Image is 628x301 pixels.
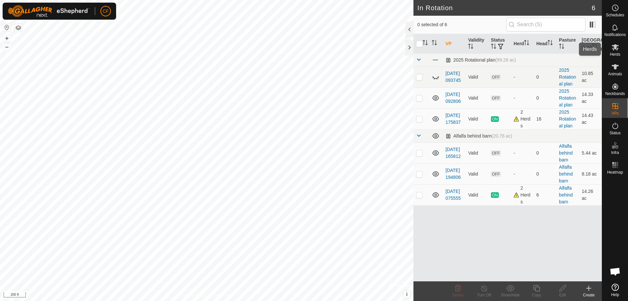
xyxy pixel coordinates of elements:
[514,109,531,129] div: 2 Herds
[559,164,573,183] a: Alfalfa behind barn
[534,184,556,205] td: 6
[445,147,461,159] a: [DATE] 165812
[608,72,622,76] span: Animals
[611,293,619,297] span: Help
[403,291,410,298] button: i
[602,281,628,299] a: Help
[523,292,549,298] div: Copy
[495,57,516,63] span: (99.26 ac)
[491,74,501,80] span: OFF
[514,171,531,178] div: -
[8,5,90,17] img: Gallagher Logo
[534,142,556,163] td: 0
[609,131,620,135] span: Status
[491,171,501,177] span: OFF
[465,142,488,163] td: Valid
[604,33,626,37] span: Notifications
[511,34,533,54] th: Herd
[492,133,512,139] span: (20.76 ac)
[559,67,576,86] a: 2025 Rotational plan
[534,34,556,54] th: Head
[559,109,576,128] a: 2025 Rotational plan
[534,108,556,129] td: 16
[491,150,501,156] span: OFF
[465,87,488,108] td: Valid
[445,133,512,139] div: Alfalfa behind barn
[497,292,523,298] div: Show/Hide
[579,108,602,129] td: 14.43 ac
[181,292,205,298] a: Privacy Policy
[514,185,531,205] div: 2 Herds
[465,108,488,129] td: Valid
[579,184,602,205] td: 14.26 ac
[3,24,11,31] button: Reset Map
[423,41,428,46] p-sorticon: Activate to sort
[559,185,573,204] a: Alfalfa behind barn
[556,34,579,54] th: Pasture
[610,52,620,56] span: Herds
[445,57,516,63] div: 2025 Rotational plan
[605,92,625,96] span: Neckbands
[443,34,465,54] th: VP
[468,45,473,50] p-sorticon: Activate to sort
[491,192,499,198] span: ON
[445,189,461,201] a: [DATE] 075555
[576,292,602,298] div: Create
[417,4,592,12] h2: In Rotation
[559,143,573,162] a: Alfalfa behind barn
[592,3,595,13] span: 6
[514,150,531,157] div: -
[549,292,576,298] div: Edit
[534,87,556,108] td: 0
[445,92,461,104] a: [DATE] 092806
[579,163,602,184] td: 8.18 ac
[406,292,408,297] span: i
[14,24,22,32] button: Map Layers
[534,66,556,87] td: 0
[488,34,511,54] th: Status
[607,170,623,174] span: Heatmap
[514,74,531,81] div: -
[471,292,497,298] div: Turn Off
[491,95,501,101] span: OFF
[103,8,109,15] span: CF
[579,34,602,54] th: [GEOGRAPHIC_DATA] Area
[465,184,488,205] td: Valid
[445,113,461,125] a: [DATE] 175837
[445,168,461,180] a: [DATE] 194806
[506,18,585,31] input: Search (S)
[417,21,506,28] span: 0 selected of 6
[534,163,556,184] td: 0
[559,88,576,107] a: 2025 Rotational plan
[514,95,531,102] div: -
[491,45,496,50] p-sorticon: Activate to sort
[3,34,11,42] button: +
[548,41,553,46] p-sorticon: Activate to sort
[3,43,11,51] button: –
[213,292,233,298] a: Contact Us
[432,41,437,46] p-sorticon: Activate to sort
[579,87,602,108] td: 14.33 ac
[452,293,464,297] span: Delete
[465,66,488,87] td: Valid
[611,111,619,115] span: VPs
[445,71,461,83] a: [DATE] 093745
[579,66,602,87] td: 10.85 ac
[592,45,597,50] p-sorticon: Activate to sort
[611,151,619,155] span: Infra
[606,13,624,17] span: Schedules
[465,163,488,184] td: Valid
[605,262,625,281] div: Open chat
[579,142,602,163] td: 5.44 ac
[491,116,499,122] span: ON
[524,41,529,46] p-sorticon: Activate to sort
[559,45,564,50] p-sorticon: Activate to sort
[465,34,488,54] th: Validity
